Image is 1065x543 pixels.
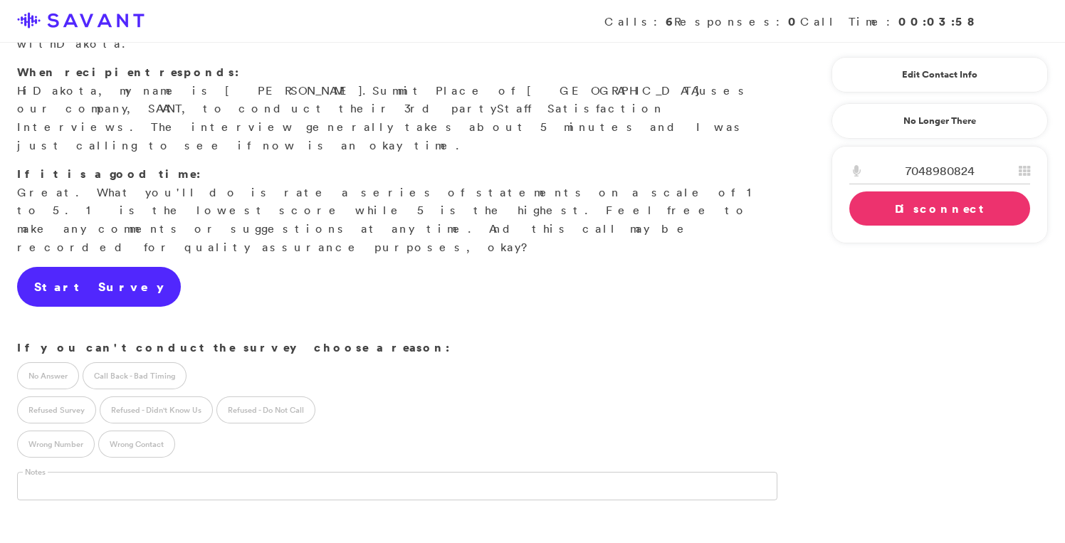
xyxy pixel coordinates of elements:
strong: If it is a good time: [17,166,201,181]
span: Staff Satisfaction Interview [17,101,663,134]
span: Dakota [33,83,98,97]
label: Refused - Didn't Know Us [100,396,213,423]
label: Refused Survey [17,396,96,423]
label: Notes [23,467,48,478]
a: Edit Contact Info [849,63,1030,86]
label: Wrong Number [17,431,95,458]
strong: 00:03:58 [898,14,977,29]
p: Great. What you'll do is rate a series of statements on a scale of 1 to 5. 1 is the lowest score ... [17,165,777,256]
a: Start Survey [17,267,181,307]
a: Disconnect [849,191,1030,226]
label: No Answer [17,362,79,389]
strong: When recipient responds: [17,64,239,80]
strong: If you can't conduct the survey choose a reason: [17,339,450,355]
span: Dakota [56,36,122,51]
span: Summit Place of [GEOGRAPHIC_DATA] [372,83,699,97]
strong: 0 [788,14,800,29]
p: Hi , my name is [PERSON_NAME]. uses our company, SAVANT, to conduct their 3rd party s. The interv... [17,63,777,154]
strong: 6 [666,14,674,29]
label: Refused - Do Not Call [216,396,315,423]
label: Call Back - Bad Timing [83,362,187,389]
a: No Longer There [831,103,1048,139]
label: Wrong Contact [98,431,175,458]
